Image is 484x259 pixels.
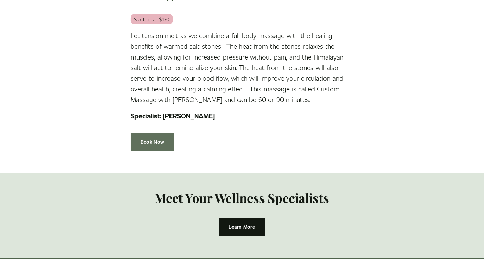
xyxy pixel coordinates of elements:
strong: Specialist: [PERSON_NAME] [131,111,215,120]
a: Book Now [131,133,174,151]
p: Let tension melt as we combine a full body massage with the healing benefits of warmed salt stone... [131,30,353,105]
a: Learn More [219,218,265,236]
h3: Meet Your Wellness Specialists [75,190,409,206]
em: Starting at $150 [131,14,173,24]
